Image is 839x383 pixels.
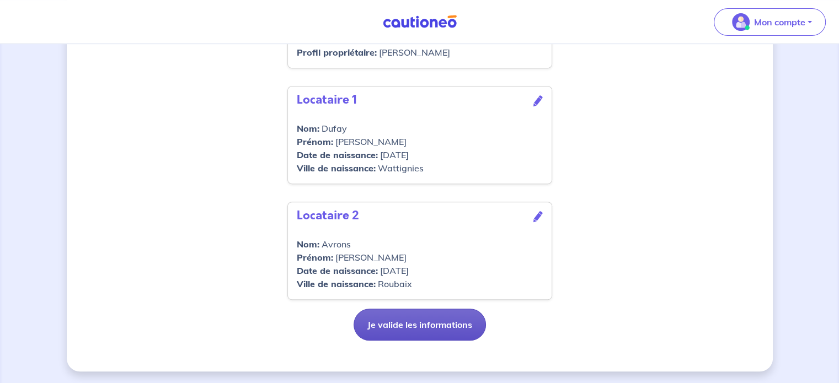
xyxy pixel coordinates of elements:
strong: Nom : [297,239,319,250]
div: [PERSON_NAME] [297,46,543,59]
strong: Prénom : [297,252,333,263]
strong: Nom : [297,123,319,134]
strong: Date de naissance : [297,149,378,160]
strong: Profil propriétaire : [297,47,377,58]
button: Je valide les informations [354,309,486,341]
div: [PERSON_NAME] [297,135,543,148]
div: Avrons [297,238,543,251]
strong: Ville de naissance : [297,163,376,174]
div: Roubaix [297,277,543,290]
div: [DATE] [297,264,543,277]
h3: Locataire 2 [297,207,543,224]
img: Cautioneo [378,15,461,29]
h3: Locataire 1 [297,91,543,109]
button: illu_account_valid_menu.svgMon compte [714,8,826,36]
div: [DATE] [297,148,543,161]
strong: Date de naissance : [297,265,378,276]
p: Mon compte [754,15,805,29]
div: [PERSON_NAME] [297,251,543,264]
div: Wattignies [297,161,543,175]
img: illu_account_valid_menu.svg [732,13,750,31]
div: Dufay [297,122,543,135]
strong: Ville de naissance : [297,278,376,289]
strong: Prénom : [297,136,333,147]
